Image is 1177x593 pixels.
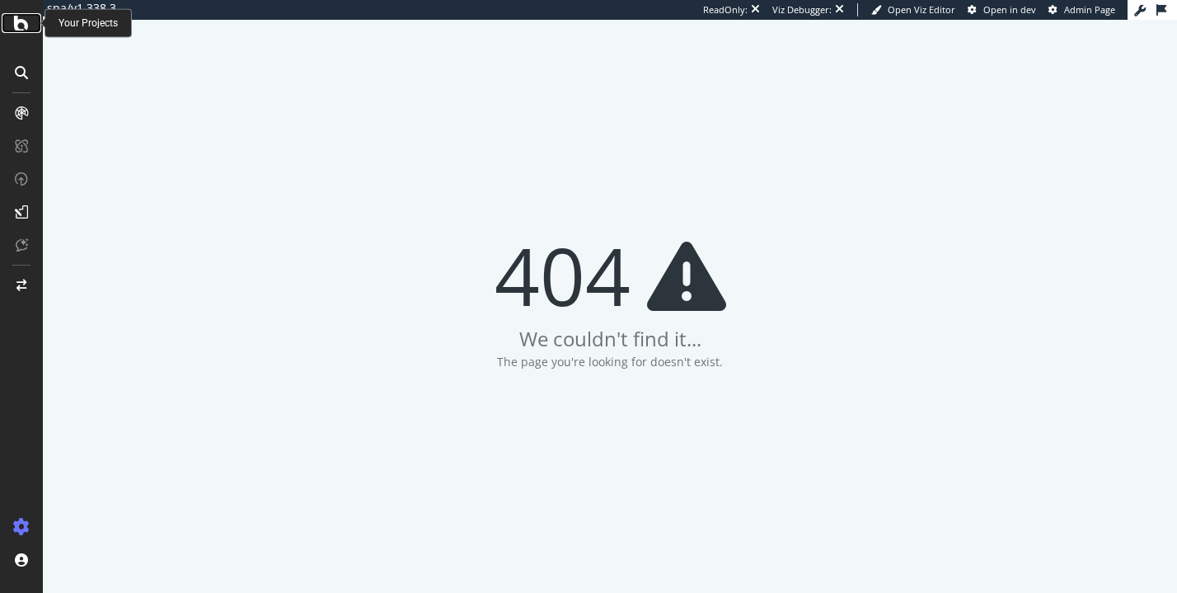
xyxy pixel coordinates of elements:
[1048,3,1115,16] a: Admin Page
[703,3,748,16] div: ReadOnly:
[968,3,1036,16] a: Open in dev
[871,3,955,16] a: Open Viz Editor
[983,3,1036,16] span: Open in dev
[59,16,118,31] div: Your Projects
[1064,3,1115,16] span: Admin Page
[772,3,832,16] div: Viz Debugger:
[495,234,726,317] div: 404
[888,3,955,16] span: Open Viz Editor
[497,354,723,370] div: The page you're looking for doesn't exist.
[519,325,701,353] div: We couldn't find it...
